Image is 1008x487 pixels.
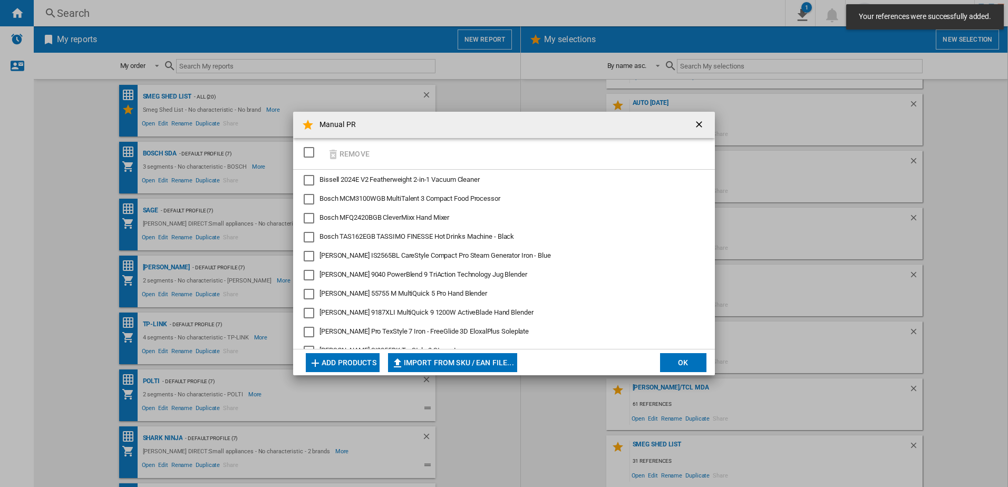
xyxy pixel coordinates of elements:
span: [PERSON_NAME] IS2565BL CareStyle Compact Pro Steam Generator Iron - Blue [319,251,551,259]
span: Bosch MFQ2420BGB CleverMixx Hand Mixer [319,213,449,221]
span: Bissell 2024E V2 Featherweight 2-in-1 Vacuum Cleaner [319,176,480,183]
md-checkbox: SELECTIONS.EDITION_POPUP.SELECT_DESELECT [304,143,319,161]
span: [PERSON_NAME] 55755 M MultiQuick 5 Pro Hand Blender [319,289,487,297]
span: [PERSON_NAME] 9040 PowerBlend 9 TriAction Technology Jug Blender [319,270,527,278]
md-checkbox: Bosch MFQ2420BGB CleverMixx Hand Mixer [304,213,696,223]
md-checkbox: Braun MQ 55755 M MultiQuick 5 Pro Hand Blender [304,289,696,299]
button: getI18NText('BUTTONS.CLOSE_DIALOG') [690,114,711,135]
md-checkbox: Bosch MCM3100WGB MultiTalent 3 Compact Food Processor [304,194,696,204]
span: [PERSON_NAME] 9187XLI MultiQuick 9 1200W ActiveBlade Hand Blender [319,308,534,316]
md-checkbox: Bissell 2024E V2 Featherweight 2-in-1 Vacuum Cleaner [304,175,696,186]
md-checkbox: Braun MQ 9187XLI MultiQuick 9 1200W ActiveBlade Hand Blender [304,308,696,318]
button: Add products [306,353,380,372]
span: [PERSON_NAME] SI3055BK TexStyle 3 Steam Iron [319,346,466,354]
md-checkbox: Braun IS2565BL CareStyle Compact Pro Steam Generator Iron - Blue [304,251,696,261]
span: Your references were successfully added. [856,12,994,22]
span: Bosch TAS162EGB TASSIMO FINESSE Hot Drinks Machine - Black [319,232,514,240]
md-checkbox: Bosch TAS162EGB TASSIMO FINESSE Hot Drinks Machine - Black [304,232,696,242]
span: [PERSON_NAME] Pro TexStyle 7 Iron - FreeGlide 3D EloxalPlus Soleplate [319,327,529,335]
button: Remove [324,141,373,166]
md-checkbox: Braun Pro TexStyle 7 Iron - FreeGlide 3D EloxalPlus Soleplate [304,327,696,337]
h4: Manual PR [314,120,356,130]
button: Import from SKU / EAN file... [388,353,517,372]
span: Bosch MCM3100WGB MultiTalent 3 Compact Food Processor [319,194,500,202]
md-checkbox: Braun SI3055BK TexStyle 3 Steam Iron [304,346,696,356]
ng-md-icon: getI18NText('BUTTONS.CLOSE_DIALOG') [694,119,706,132]
button: OK [660,353,706,372]
md-checkbox: Braun JB 9040 PowerBlend 9 TriAction Technology Jug Blender [304,270,696,280]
